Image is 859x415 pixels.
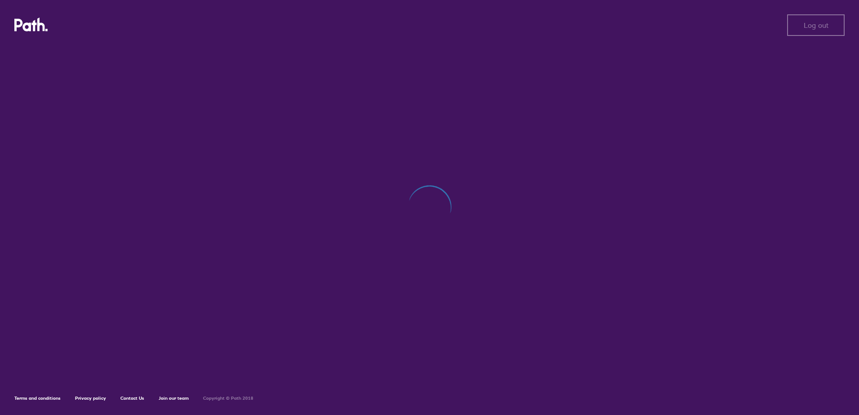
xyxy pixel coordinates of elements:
[804,21,828,29] span: Log out
[14,395,61,401] a: Terms and conditions
[120,395,144,401] a: Contact Us
[787,14,845,36] button: Log out
[203,396,253,401] h6: Copyright © Path 2018
[159,395,189,401] a: Join our team
[75,395,106,401] a: Privacy policy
